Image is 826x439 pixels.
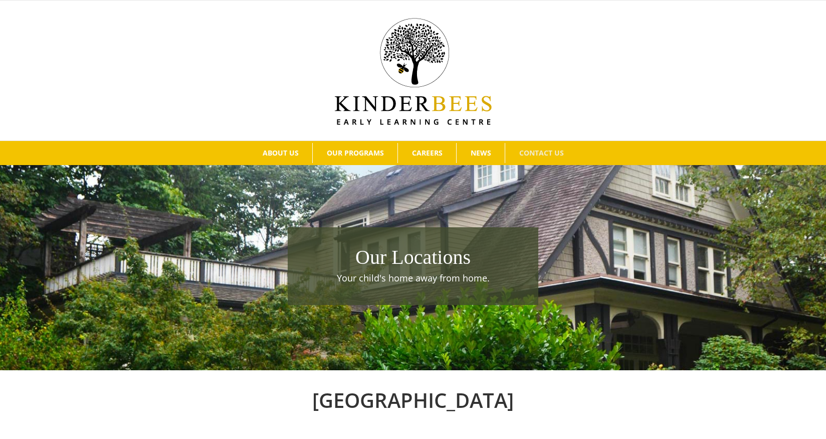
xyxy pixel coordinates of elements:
img: Kinder Bees Logo [335,18,492,125]
a: CAREERS [398,143,456,163]
a: NEWS [457,143,505,163]
span: ABOUT US [263,150,299,157]
h2: [GEOGRAPHIC_DATA] [137,385,689,415]
a: ABOUT US [249,143,312,163]
nav: Main Menu [15,141,811,165]
a: CONTACT US [505,143,577,163]
a: OUR PROGRAMS [313,143,397,163]
p: Your child's home away from home. [293,271,533,285]
span: CAREERS [412,150,443,157]
span: OUR PROGRAMS [327,150,384,157]
span: CONTACT US [519,150,564,157]
span: NEWS [471,150,491,157]
h1: Our Locations [293,243,533,271]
